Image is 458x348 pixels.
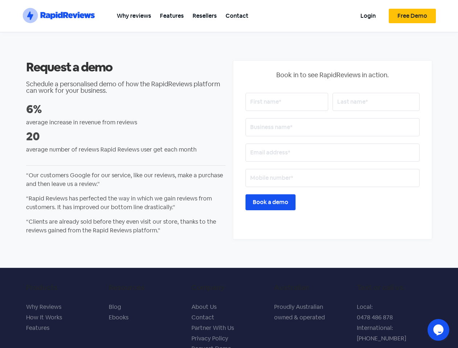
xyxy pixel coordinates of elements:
a: Partner With Us [191,324,234,332]
p: “Clients are already sold before they even visit our store, thanks to the reviews gained from the... [26,217,226,235]
input: Mobile number* [245,169,420,187]
a: Login [356,8,380,24]
p: Local: 0478 486 878 International: [PHONE_NUMBER] [357,302,432,344]
h5: Australian [274,283,350,292]
a: Privacy Policy [191,335,228,342]
h5: Resources [109,283,184,292]
strong: 6% [26,101,42,116]
p: “Our customers Google for our service, like our reviews, make a purchase and then leave us a revi... [26,171,226,188]
input: Last name* [333,93,420,111]
span: Free Demo [397,13,427,19]
h2: Schedule a personalised demo of how the RapidReviews platform can work for your business. [26,81,226,94]
p: average number of reviews Rapid Reviews user get each month [26,145,226,154]
strong: 20 [26,129,40,144]
a: Features [156,8,188,24]
a: Features [26,324,49,332]
a: How It Works [26,314,62,321]
p: average increase in revenue from reviews [26,118,226,127]
p: “Rapid Reviews has perfected the way in which we gain reviews from customers. It has improved our... [26,194,226,212]
a: Contact [221,8,253,24]
a: Why reviews [112,8,156,24]
a: Why Reviews [26,303,61,311]
h2: Request a demo [26,59,226,75]
a: Blog [109,303,121,311]
input: Email address* [245,144,420,162]
p: Book in to see RapidReviews in action. [245,70,420,80]
p: Proudly Australian owned & operated [274,302,350,323]
input: Book a demo [245,194,296,210]
input: First name* [245,93,328,111]
h5: Text or call us. [357,283,432,292]
h5: Company [191,283,267,292]
input: Business name* [245,118,420,136]
h5: Products [26,283,102,292]
a: Free Demo [389,9,436,23]
a: Contact [191,314,214,321]
a: About Us [191,303,216,311]
iframe: chat widget [428,319,451,341]
a: Resellers [188,8,221,24]
a: Ebooks [109,314,128,321]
